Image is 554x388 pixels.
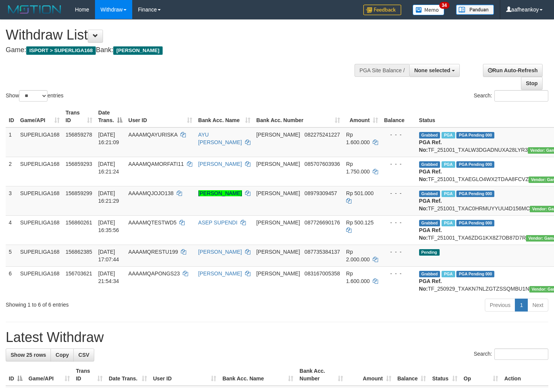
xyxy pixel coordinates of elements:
a: AYU [PERSON_NAME] [198,132,242,145]
span: Pending [419,249,440,256]
td: 2 [6,157,17,186]
a: CSV [73,348,94,361]
span: AAAAMQJOJO138 [128,190,174,196]
input: Search: [494,90,548,102]
td: SUPERLIGA168 [17,157,63,186]
span: 156703621 [66,270,92,277]
img: Button%20Memo.svg [413,5,445,15]
span: Marked by aafchhiseyha [442,271,455,277]
th: Balance: activate to sort column ascending [394,364,429,386]
td: 4 [6,215,17,245]
span: 156860261 [66,219,92,226]
td: 3 [6,186,17,215]
h1: Withdraw List [6,27,362,43]
span: Rp 1.750.000 [346,161,370,175]
a: Run Auto-Refresh [483,64,543,77]
span: [DATE] 16:21:09 [98,132,119,145]
span: [DATE] 16:21:24 [98,161,119,175]
td: SUPERLIGA168 [17,186,63,215]
span: Copy 08979309457 to clipboard [304,190,337,196]
span: [PERSON_NAME] [256,249,300,255]
span: CSV [78,352,89,358]
span: None selected [414,67,450,73]
th: Bank Acc. Number: activate to sort column ascending [296,364,346,386]
span: Copy 083167005358 to clipboard [304,270,340,277]
span: [PERSON_NAME] [113,46,162,55]
a: Previous [485,299,515,312]
td: SUPERLIGA168 [17,215,63,245]
span: Rp 2.000.000 [346,249,370,262]
span: PGA Pending [456,220,494,226]
span: 156859278 [66,132,92,138]
a: Show 25 rows [6,348,51,361]
label: Search: [474,90,548,102]
th: Amount: activate to sort column ascending [346,364,394,386]
img: Feedback.jpg [363,5,401,15]
td: 6 [6,266,17,296]
td: 1 [6,127,17,157]
th: Status: activate to sort column ascending [429,364,461,386]
a: Stop [521,77,543,90]
td: 5 [6,245,17,266]
img: panduan.png [456,5,494,15]
span: Rp 501.000 [346,190,374,196]
a: [PERSON_NAME] [198,161,242,167]
a: [PERSON_NAME] [198,249,242,255]
th: Bank Acc. Name: activate to sort column ascending [195,106,253,127]
span: [DATE] 17:07:44 [98,249,119,262]
span: [PERSON_NAME] [256,219,300,226]
b: PGA Ref. No: [419,139,442,153]
div: Showing 1 to 6 of 6 entries [6,298,225,308]
b: PGA Ref. No: [419,227,442,241]
span: 156859293 [66,161,92,167]
th: User ID: activate to sort column ascending [150,364,220,386]
span: AAAAMQAPONGS23 [128,270,180,277]
span: Marked by aafheankoy [442,132,455,138]
div: - - - [384,160,413,168]
span: Marked by aafmaleo [442,220,455,226]
label: Show entries [6,90,63,102]
th: Game/API: activate to sort column ascending [25,364,73,386]
span: 156862385 [66,249,92,255]
th: ID: activate to sort column descending [6,364,25,386]
span: Copy 085707603936 to clipboard [304,161,340,167]
a: Next [527,299,548,312]
span: AAAAMQAYURISKA [128,132,177,138]
input: Search: [494,348,548,360]
a: [PERSON_NAME] [198,190,242,196]
span: 34 [439,2,450,9]
span: [DATE] 16:21:29 [98,190,119,204]
span: Grabbed [419,271,440,277]
span: PGA Pending [456,191,494,197]
span: Grabbed [419,191,440,197]
td: SUPERLIGA168 [17,266,63,296]
span: Copy [55,352,69,358]
th: Bank Acc. Name: activate to sort column ascending [219,364,296,386]
th: Date Trans.: activate to sort column descending [95,106,125,127]
span: Copy 087735384137 to clipboard [304,249,340,255]
span: Marked by aafheankoy [442,161,455,168]
span: Marked by aafheankoy [442,191,455,197]
span: 156859299 [66,190,92,196]
span: PGA Pending [456,271,494,277]
div: - - - [384,219,413,226]
th: Game/API: activate to sort column ascending [17,106,63,127]
a: Copy [51,348,74,361]
span: AAAAMQRESTU199 [128,249,178,255]
span: Copy 082275241227 to clipboard [304,132,340,138]
label: Search: [474,348,548,360]
th: Trans ID: activate to sort column ascending [63,106,95,127]
span: [PERSON_NAME] [256,132,300,138]
h1: Latest Withdraw [6,330,548,345]
span: Rp 1.600.000 [346,270,370,284]
img: MOTION_logo.png [6,4,63,15]
span: [PERSON_NAME] [256,161,300,167]
span: Rp 500.125 [346,219,374,226]
span: Rp 1.600.000 [346,132,370,145]
span: [PERSON_NAME] [256,270,300,277]
th: Bank Acc. Number: activate to sort column ascending [253,106,343,127]
span: ISPORT > SUPERLIGA168 [26,46,96,55]
span: Copy 087726690176 to clipboard [304,219,340,226]
a: 1 [515,299,528,312]
span: [PERSON_NAME] [256,190,300,196]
